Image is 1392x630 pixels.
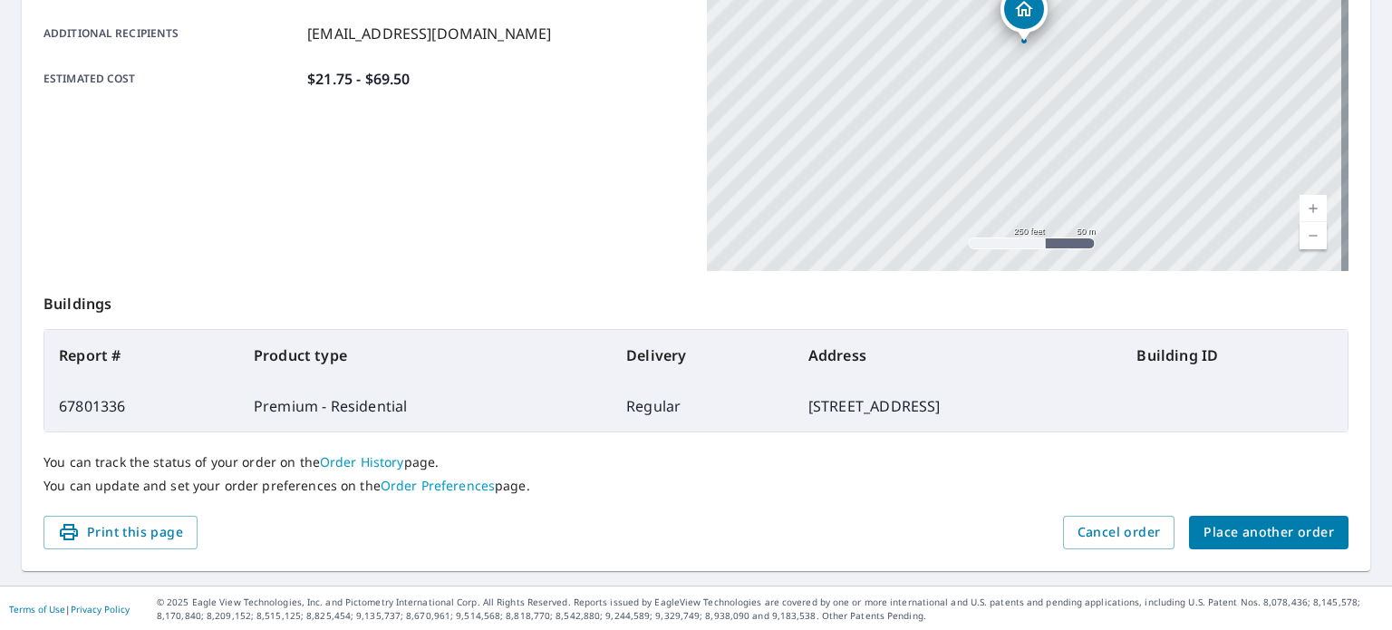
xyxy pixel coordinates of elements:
[320,453,404,470] a: Order History
[71,603,130,615] a: Privacy Policy
[44,330,239,381] th: Report #
[612,330,794,381] th: Delivery
[239,381,612,431] td: Premium - Residential
[381,477,495,494] a: Order Preferences
[157,596,1383,623] p: © 2025 Eagle View Technologies, Inc. and Pictometry International Corp. All Rights Reserved. Repo...
[1300,195,1327,222] a: Current Level 17, Zoom In
[43,23,300,44] p: Additional recipients
[239,330,612,381] th: Product type
[612,381,794,431] td: Regular
[794,381,1123,431] td: [STREET_ADDRESS]
[43,454,1348,470] p: You can track the status of your order on the page.
[43,516,198,549] button: Print this page
[9,604,130,615] p: |
[794,330,1123,381] th: Address
[58,521,183,544] span: Print this page
[43,271,1348,329] p: Buildings
[1063,516,1175,549] button: Cancel order
[1189,516,1348,549] button: Place another order
[307,23,551,44] p: [EMAIL_ADDRESS][DOMAIN_NAME]
[1122,330,1348,381] th: Building ID
[44,381,239,431] td: 67801336
[9,603,65,615] a: Terms of Use
[307,68,410,90] p: $21.75 - $69.50
[1203,521,1334,544] span: Place another order
[1300,222,1327,249] a: Current Level 17, Zoom Out
[43,478,1348,494] p: You can update and set your order preferences on the page.
[43,68,300,90] p: Estimated cost
[1078,521,1161,544] span: Cancel order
